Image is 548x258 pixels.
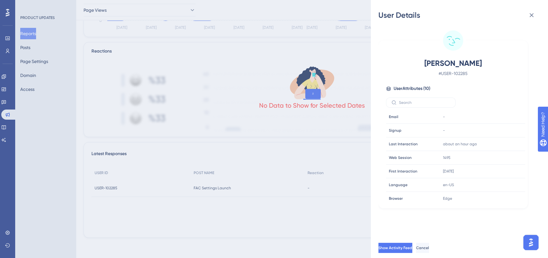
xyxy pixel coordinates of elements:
span: Edge [443,196,452,201]
span: User Attributes ( 10 ) [394,85,430,92]
span: en-US [443,182,454,187]
span: Last Interaction [389,142,418,147]
span: Language [389,182,408,187]
span: Need Help? [15,2,40,9]
span: Signup [389,128,402,133]
span: 1495 [443,155,451,160]
time: about an hour ago [443,142,477,146]
span: Browser [389,196,403,201]
time: [DATE] [443,169,454,173]
span: First Interaction [389,169,417,174]
button: Show Activity Feed [378,243,412,253]
span: Web Session [389,155,412,160]
iframe: To enrich screen reader interactions, please activate Accessibility in Grammarly extension settings [521,233,540,252]
button: Cancel [416,243,429,253]
input: Search [399,100,450,105]
span: [PERSON_NAME] [397,58,509,68]
span: Cancel [416,245,429,250]
span: - [443,114,445,119]
span: Show Activity Feed [378,245,412,250]
span: Email [389,114,398,119]
span: # USER-102285 [397,70,509,77]
div: User Details [378,10,540,20]
span: - [443,128,445,133]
